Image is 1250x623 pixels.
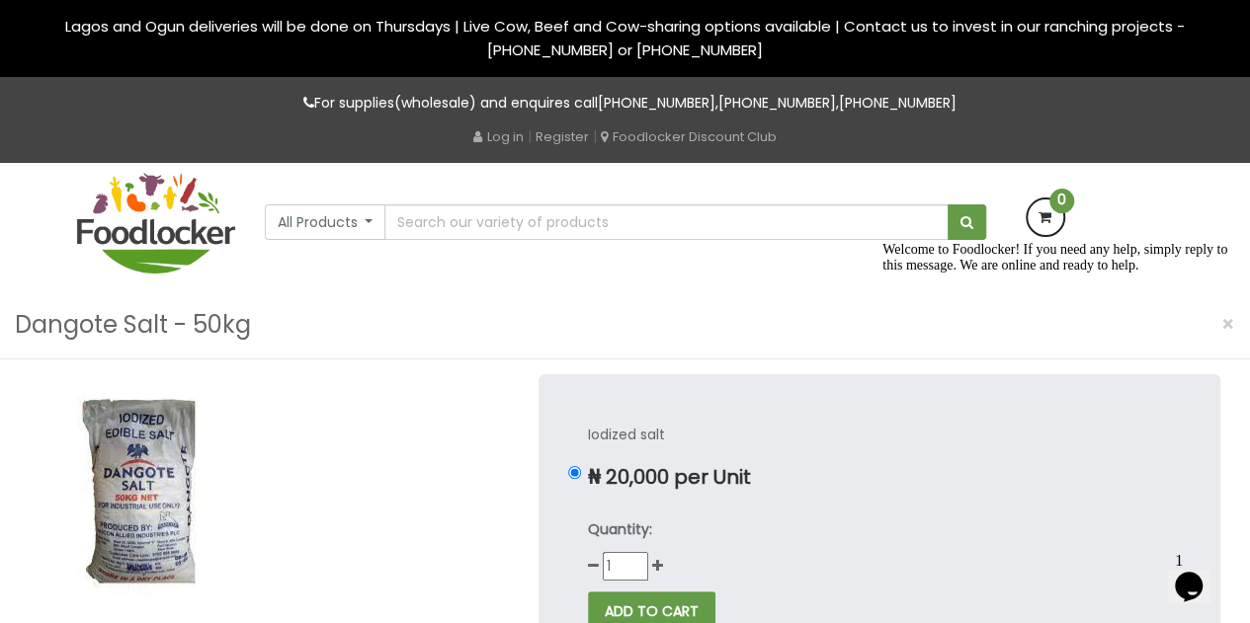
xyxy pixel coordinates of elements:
img: Dangote Salt - 50kg [30,374,252,596]
iframe: chat widget [875,234,1230,534]
h3: Dangote Salt - 50kg [15,306,251,344]
a: [PHONE_NUMBER] [598,93,715,113]
p: Iodized salt [588,424,1171,446]
a: Foodlocker Discount Club [601,127,777,146]
button: All Products [265,204,386,240]
a: [PHONE_NUMBER] [839,93,957,113]
img: FoodLocker [77,173,235,273]
input: ₦ 20,000 per Unit [568,466,581,479]
a: Register [536,127,589,146]
span: | [593,126,597,146]
span: Lagos and Ogun deliveries will be done on Thursdays | Live Cow, Beef and Cow-sharing options avai... [65,16,1185,60]
span: 0 [1049,189,1074,213]
span: Welcome to Foodlocker! If you need any help, simply reply to this message. We are online and read... [8,8,353,39]
a: Log in [473,127,524,146]
input: Search our variety of products [384,204,948,240]
iframe: chat widget [1167,544,1230,603]
p: ₦ 20,000 per Unit [588,466,1171,489]
a: [PHONE_NUMBER] [718,93,836,113]
strong: Quantity: [588,519,652,539]
span: | [528,126,532,146]
p: For supplies(wholesale) and enquires call , , [77,92,1174,115]
div: Welcome to Foodlocker! If you need any help, simply reply to this message. We are online and read... [8,8,364,39]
